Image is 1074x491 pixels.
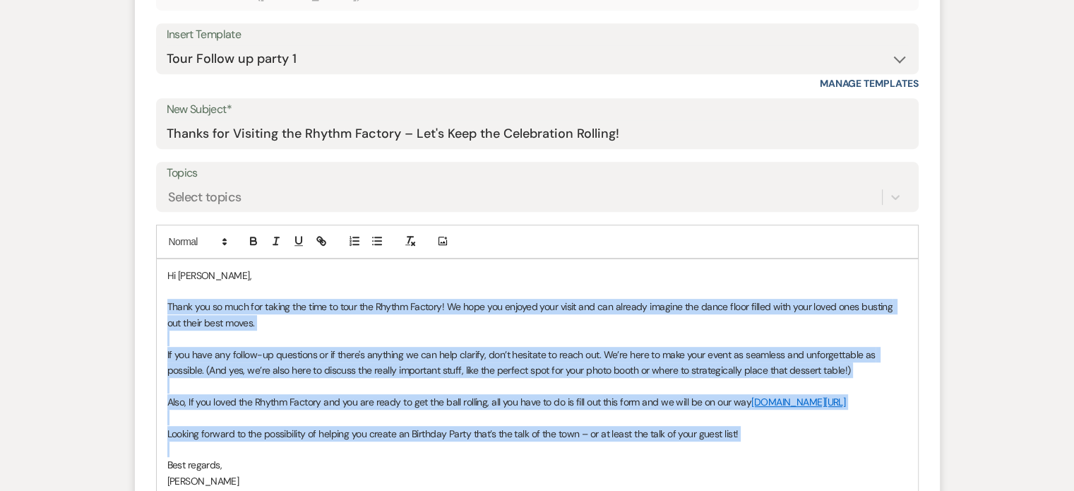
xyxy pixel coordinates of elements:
[167,473,907,489] p: [PERSON_NAME]
[820,77,919,90] a: Manage Templates
[167,299,907,331] p: Thank you so much for taking the time to tour the Rhythm Factory! We hope you enjoyed your visit ...
[167,394,907,410] p: Also, If you loved the Rhythm Factory and you are ready to get the ball rolling, all you have to ...
[167,100,908,120] label: New Subject*
[167,426,907,442] p: Looking forward to the possibility of helping you create an Birthday Party that’s the talk of the...
[167,457,907,473] p: Best regards,
[168,187,241,206] div: Select topics
[167,347,907,379] p: If you have any follow-up questions or if there's anything we can help clarify, don’t hesitate to...
[167,163,908,184] label: Topics
[751,396,845,408] a: [DOMAIN_NAME][URL]
[167,268,907,283] p: Hi [PERSON_NAME],
[167,25,908,45] div: Insert Template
